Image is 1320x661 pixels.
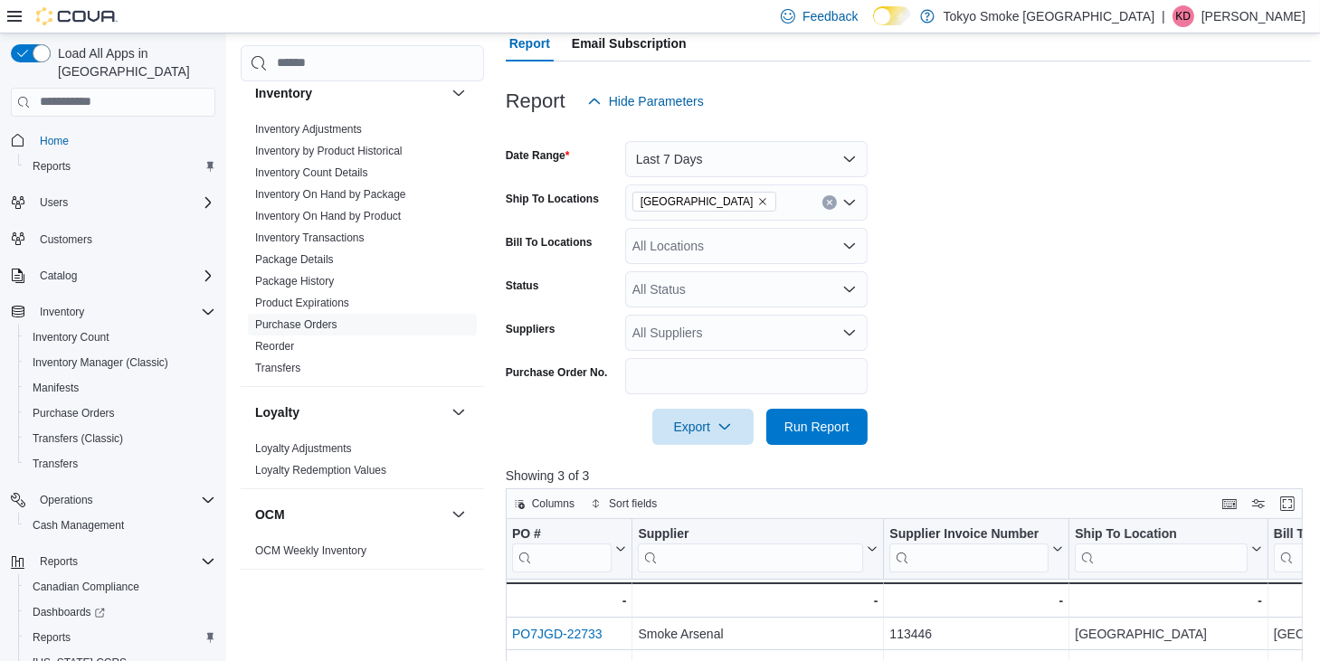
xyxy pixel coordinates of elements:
span: Manifests [25,377,215,399]
p: Tokyo Smoke [GEOGRAPHIC_DATA] [944,5,1155,27]
div: Ship To Location [1075,525,1248,571]
a: Loyalty Adjustments [255,442,352,455]
a: Reports [25,627,78,648]
span: Inventory Transactions [255,231,365,245]
span: Inventory [40,305,84,319]
a: Package History [255,275,334,288]
div: Smoke Arsenal [638,623,878,645]
button: Reports [4,549,223,574]
button: Transfers [18,451,223,477]
button: Loyalty [255,403,444,421]
button: Inventory [255,84,444,102]
button: Inventory Manager (Classic) [18,350,223,375]
div: [GEOGRAPHIC_DATA] [1075,623,1262,645]
button: Inventory [448,82,470,104]
label: Date Range [506,148,570,163]
button: Cash Management [18,513,223,538]
div: - [1075,590,1262,611]
a: Inventory Adjustments [255,123,362,136]
button: Reports [18,625,223,650]
span: Sort fields [609,496,657,511]
button: Operations [4,487,223,513]
button: Inventory [4,299,223,325]
button: Reports [33,551,85,572]
img: Cova [36,7,118,25]
label: Suppliers [506,322,556,336]
a: Package Details [255,253,334,266]
span: Home [33,129,215,152]
p: [PERSON_NAME] [1201,5,1306,27]
div: 113446 [889,623,1063,645]
span: Inventory On Hand by Product [255,209,401,223]
button: Canadian Compliance [18,574,223,600]
button: Catalog [33,265,84,287]
div: - [638,590,878,611]
a: Canadian Compliance [25,576,147,598]
span: Reports [25,627,215,648]
span: Catalog [40,269,77,283]
button: Inventory [33,301,91,323]
div: Supplier [638,525,863,571]
a: Inventory by Product Historical [255,145,403,157]
span: Transfers (Classic) [33,431,123,446]
a: Inventory On Hand by Product [255,210,401,222]
div: Loyalty [241,438,484,488]
button: Last 7 Days [625,141,868,177]
button: Keyboard shortcuts [1219,493,1240,515]
span: Purchase Orders [255,317,337,332]
a: Inventory Transactions [255,231,365,244]
span: Reports [33,159,71,174]
span: Inventory Count [33,330,109,345]
span: Reorder [255,339,294,354]
div: Supplier Invoice Number [889,525,1049,543]
h3: Report [506,90,565,112]
span: Inventory by Product Historical [255,144,403,158]
button: Remove Winnipeg Dominion Centre from selection in this group [757,196,768,207]
button: OCM [255,505,444,524]
button: Users [33,192,75,213]
a: Transfers [25,453,85,475]
h3: OCM [255,505,285,524]
span: Purchase Orders [33,406,115,420]
span: Inventory On Hand by Package [255,187,406,202]
button: Display options [1248,493,1269,515]
span: KD [1176,5,1192,27]
button: Open list of options [842,326,857,340]
span: Manifests [33,381,79,395]
span: Inventory Count Details [255,165,368,180]
button: Ship To Location [1075,525,1262,571]
span: Winnipeg Dominion Centre [632,192,776,212]
span: Hide Parameters [609,92,704,110]
span: Feedback [802,7,858,25]
button: Manifests [18,375,223,401]
div: Supplier Invoice Number [889,525,1049,571]
button: Run Report [766,409,868,445]
button: Operations [33,489,100,511]
span: Run Report [784,418,850,436]
a: Inventory Count Details [255,166,368,179]
span: Purchase Orders [25,402,215,424]
a: Transfers (Classic) [25,428,130,449]
span: Loyalty Adjustments [255,441,352,456]
span: Inventory Count [25,326,215,348]
span: Report [509,25,550,61]
a: Product Expirations [255,297,349,309]
span: OCM Weekly Inventory [255,543,366,558]
a: Inventory Count [25,326,117,348]
span: Package Details [255,252,334,267]
a: Purchase Orders [25,402,122,424]
span: Reports [40,554,78,569]
span: [GEOGRAPHIC_DATA] [641,193,754,211]
button: Open list of options [842,239,857,253]
a: Inventory On Hand by Package [255,188,406,201]
a: Dashboards [18,600,223,625]
button: Open list of options [842,282,857,297]
button: OCM [448,504,470,525]
a: Loyalty Redemption Values [255,464,386,477]
a: Purchase Orders [255,318,337,331]
a: Customers [33,229,100,250]
p: Showing 3 of 3 [506,467,1312,485]
span: Loyalty Redemption Values [255,463,386,477]
span: Export [663,409,743,445]
span: Home [40,134,69,148]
